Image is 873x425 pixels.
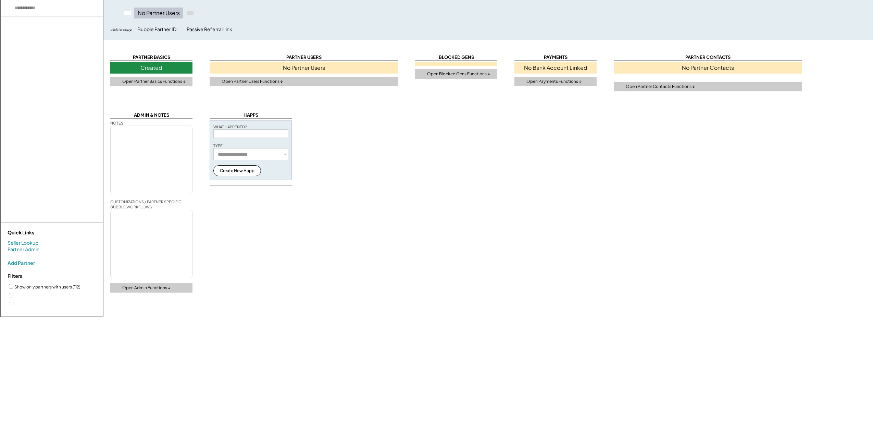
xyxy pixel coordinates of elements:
[110,199,192,210] div: CUSTOMIZATIONS / PARTNER SPECIFIC BUBBLE WORKFLOWS
[516,79,523,85] img: tool-icon.png
[626,84,695,90] div: Open Partner Contacts Functions ↓
[110,120,123,126] div: NOTES
[110,62,192,73] div: Created
[514,54,597,61] div: PAYMENTS
[8,273,22,279] strong: Filters
[8,260,35,266] div: Add Partner
[614,54,802,61] div: PARTNER CONTACTS
[415,54,497,61] div: BLOCKED GENS
[526,79,582,85] div: Open Payments Functions ↓
[211,79,218,85] img: tool-icon.png
[110,54,192,61] div: PARTNER BASICS
[187,26,232,33] div: Passive Referral Link
[110,27,132,32] div: click to copy:
[8,240,38,246] a: Seller Lookup
[8,229,76,236] div: Quick Links
[112,285,119,291] img: tool-icon.png
[210,112,292,118] div: HAPPS
[615,84,622,90] img: tool-icon.png
[210,62,398,73] div: No Partner Users
[122,285,171,291] div: Open Admin Functions ↓
[213,143,223,148] div: TYPE
[8,246,39,253] a: Partner Admin
[514,62,597,73] div: No Bank Account Linked
[427,71,490,77] div: Open Blocked Gens Functions ↓
[134,8,183,18] div: No Partner Users
[122,79,186,85] div: Open Partner Basics Functions ↓
[614,62,802,73] div: No Partner Contacts
[137,26,176,33] div: Bubble Partner ID
[112,79,119,85] img: tool-icon.png
[213,124,247,129] div: WHAT HAPPENED?
[417,71,424,77] img: tool-icon.png
[222,79,283,85] div: Open Partner Users Functions ↓
[110,112,192,118] div: ADMIN & NOTES
[210,54,398,61] div: PARTNER USERS
[213,165,261,176] button: Create New Happ
[14,284,80,289] label: Show only partners with users (112)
